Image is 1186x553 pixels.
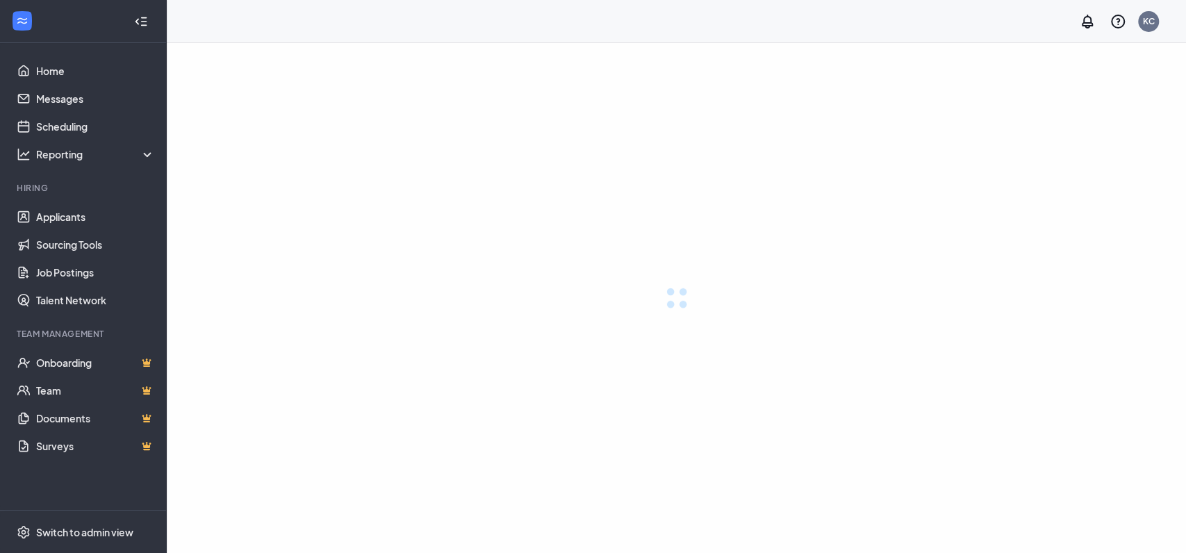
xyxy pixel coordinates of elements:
a: Home [36,57,155,85]
a: Sourcing Tools [36,231,155,258]
a: Job Postings [36,258,155,286]
svg: Settings [17,525,31,539]
a: SurveysCrown [36,432,155,460]
div: Switch to admin view [36,525,133,539]
a: Messages [36,85,155,113]
a: OnboardingCrown [36,349,155,377]
a: DocumentsCrown [36,404,155,432]
div: Team Management [17,328,152,340]
div: KC [1143,15,1155,27]
svg: WorkstreamLogo [15,14,29,28]
svg: Collapse [134,15,148,28]
a: Talent Network [36,286,155,314]
a: Scheduling [36,113,155,140]
svg: QuestionInfo [1110,13,1126,30]
div: Hiring [17,182,152,194]
a: Applicants [36,203,155,231]
a: TeamCrown [36,377,155,404]
svg: Analysis [17,147,31,161]
div: Reporting [36,147,156,161]
svg: Notifications [1079,13,1096,30]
